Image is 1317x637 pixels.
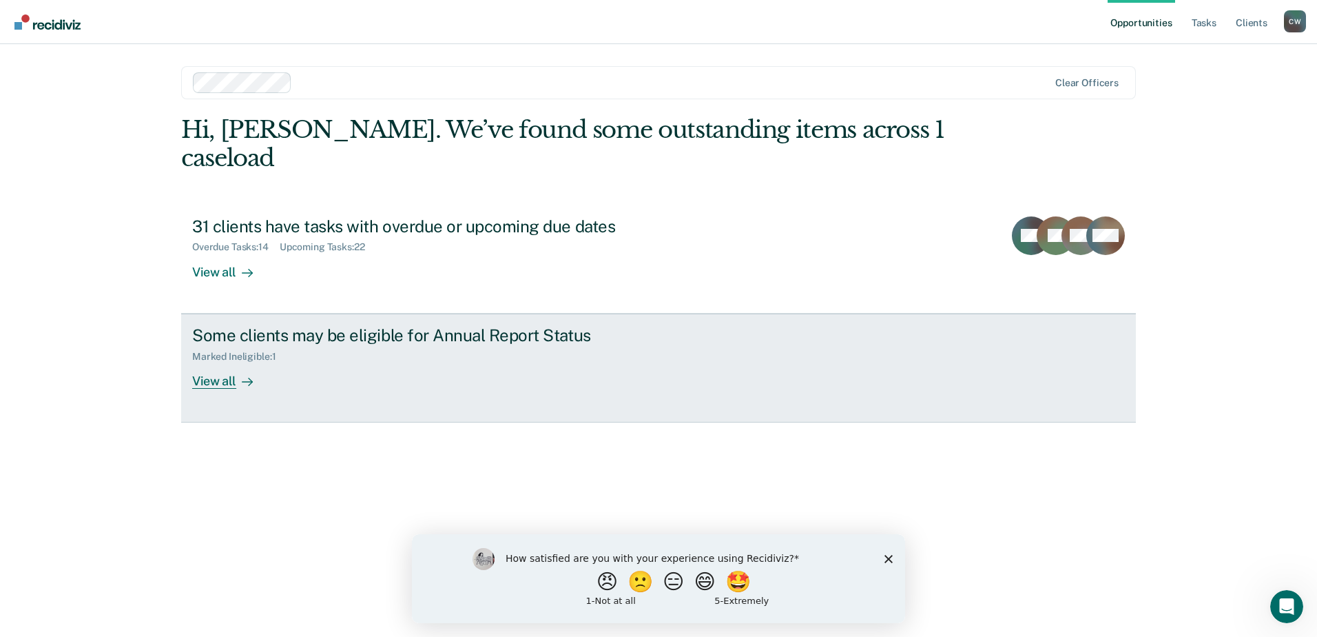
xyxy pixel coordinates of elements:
div: View all [192,253,269,280]
div: Overdue Tasks : 14 [192,241,280,253]
iframe: Intercom live chat [1270,590,1303,623]
iframe: Survey by Kim from Recidiviz [412,534,905,623]
div: Some clients may be eligible for Annual Report Status [192,325,676,345]
div: Hi, [PERSON_NAME]. We’ve found some outstanding items across 1 caseload [181,116,945,172]
div: Marked Ineligible : 1 [192,351,287,363]
div: 31 clients have tasks with overdue or upcoming due dates [192,216,676,236]
div: Upcoming Tasks : 22 [280,241,376,253]
img: Recidiviz [14,14,81,30]
button: Profile dropdown button [1284,10,1306,32]
div: Clear officers [1055,77,1119,89]
a: Some clients may be eligible for Annual Report StatusMarked Ineligible:1View all [181,314,1136,423]
a: 31 clients have tasks with overdue or upcoming due datesOverdue Tasks:14Upcoming Tasks:22View all [181,205,1136,314]
div: View all [192,362,269,389]
div: C W [1284,10,1306,32]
